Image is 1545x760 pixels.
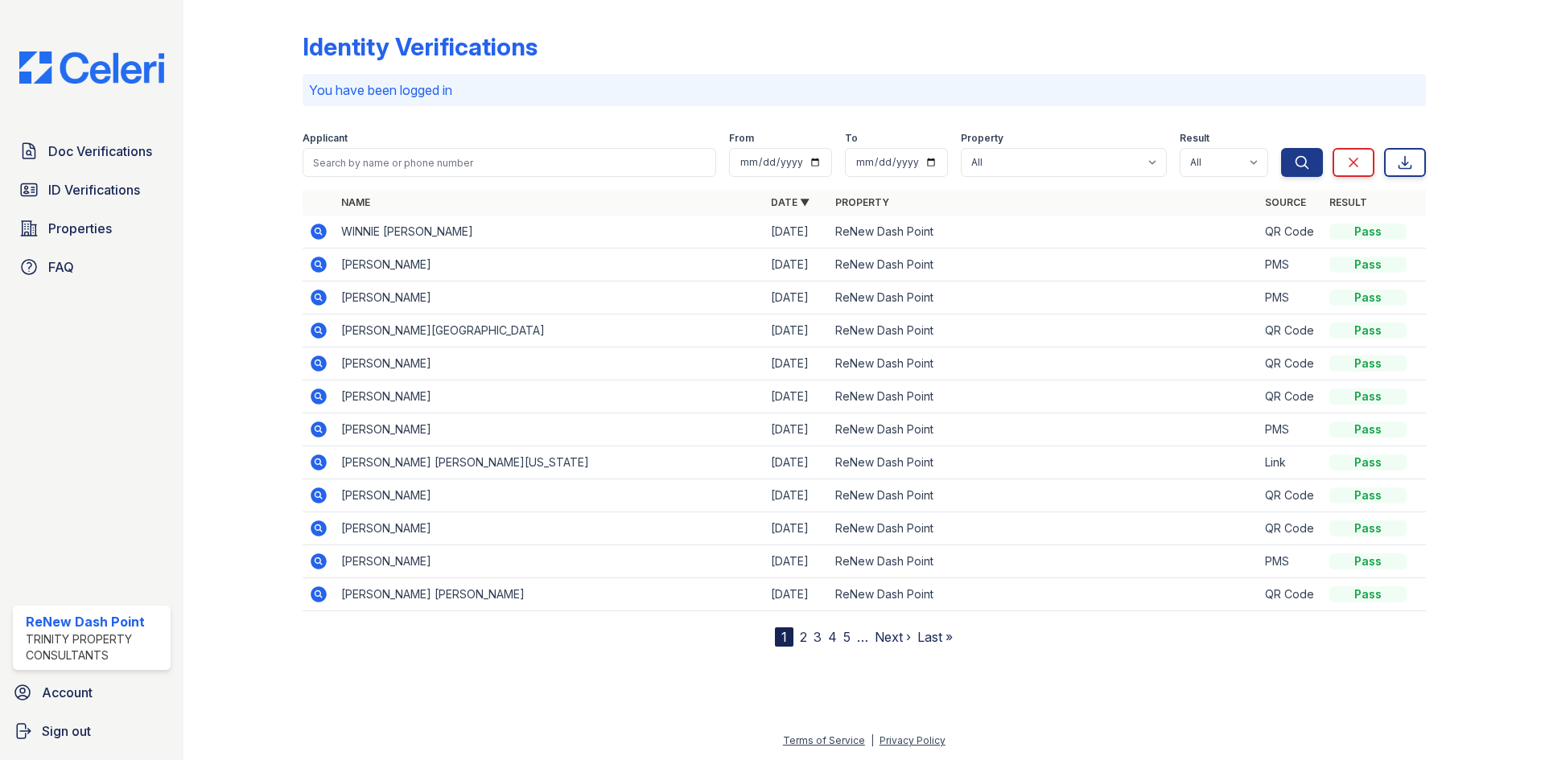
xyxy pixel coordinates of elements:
a: Last » [917,629,953,645]
label: Applicant [303,132,348,145]
div: Pass [1329,224,1407,240]
td: ReNew Dash Point [829,479,1259,512]
div: Pass [1329,355,1407,372]
div: Identity Verifications [303,32,538,61]
td: PMS [1259,249,1323,281]
td: QR Code [1259,347,1323,380]
td: [DATE] [764,545,829,578]
div: Pass [1329,388,1407,405]
td: [PERSON_NAME] [335,545,764,578]
td: [DATE] [764,512,829,545]
div: ReNew Dash Point [26,612,164,631]
a: FAQ [13,251,171,283]
a: Name [341,196,370,208]
td: ReNew Dash Point [829,249,1259,281]
td: [PERSON_NAME] [335,413,764,446]
div: 1 [775,627,793,647]
div: Pass [1329,322,1407,339]
td: [PERSON_NAME] [335,380,764,413]
td: ReNew Dash Point [829,216,1259,249]
a: Property [835,196,889,208]
a: Sign out [6,715,177,747]
span: Doc Verifications [48,142,152,161]
a: Doc Verifications [13,135,171,167]
a: Result [1329,196,1367,208]
label: Property [961,132,1003,145]
td: [DATE] [764,479,829,512]
div: Pass [1329,257,1407,273]
td: QR Code [1259,479,1323,512]
input: Search by name or phone number [303,148,716,177]
a: ID Verifications [13,174,171,206]
td: [PERSON_NAME] [335,249,764,281]
td: ReNew Dash Point [829,380,1259,413]
td: ReNew Dash Point [829,413,1259,446]
span: FAQ [48,257,74,277]
div: Pass [1329,520,1407,536]
a: 5 [843,629,851,645]
td: ReNew Dash Point [829,446,1259,479]
label: To [845,132,858,145]
a: Date ▼ [771,196,810,208]
span: Account [42,683,93,702]
td: [DATE] [764,446,829,479]
a: Privacy Policy [880,734,946,746]
td: [PERSON_NAME] [335,281,764,314]
td: [DATE] [764,216,829,249]
span: Sign out [42,721,91,741]
td: [PERSON_NAME] [PERSON_NAME] [335,578,764,611]
div: Pass [1329,586,1407,602]
label: Result [1180,132,1209,145]
td: PMS [1259,281,1323,314]
td: PMS [1259,545,1323,578]
td: ReNew Dash Point [829,512,1259,545]
a: Properties [13,212,171,244]
td: [PERSON_NAME] [PERSON_NAME][US_STATE] [335,446,764,479]
a: 2 [800,629,807,645]
td: [DATE] [764,380,829,413]
td: QR Code [1259,578,1323,611]
p: You have been logged in [309,80,1419,100]
td: ReNew Dash Point [829,314,1259,347]
span: ID Verifications [48,180,140,199]
td: WINNIE [PERSON_NAME] [335,216,764,249]
td: [DATE] [764,413,829,446]
div: Pass [1329,454,1407,470]
td: [DATE] [764,281,829,314]
td: [DATE] [764,347,829,380]
td: ReNew Dash Point [829,281,1259,314]
div: Pass [1329,553,1407,569]
td: [PERSON_NAME][GEOGRAPHIC_DATA] [335,314,764,347]
td: QR Code [1259,512,1323,545]
div: Pass [1329,290,1407,306]
td: ReNew Dash Point [829,545,1259,578]
a: Next › [875,629,911,645]
a: Terms of Service [783,734,865,746]
span: Properties [48,219,112,238]
td: QR Code [1259,314,1323,347]
td: Link [1259,446,1323,479]
div: Trinity Property Consultants [26,631,164,663]
a: 4 [828,629,837,645]
div: Pass [1329,421,1407,438]
a: Account [6,676,177,709]
td: QR Code [1259,216,1323,249]
td: ReNew Dash Point [829,347,1259,380]
td: QR Code [1259,380,1323,413]
td: [DATE] [764,249,829,281]
div: | [871,734,874,746]
div: Pass [1329,487,1407,503]
td: PMS [1259,413,1323,446]
td: [PERSON_NAME] [335,347,764,380]
td: ReNew Dash Point [829,578,1259,611]
span: … [857,627,868,647]
td: [DATE] [764,314,829,347]
td: [DATE] [764,578,829,611]
td: [PERSON_NAME] [335,479,764,512]
td: [PERSON_NAME] [335,512,764,545]
img: CE_Logo_Blue-a8612792a0a2168367f1c8372b55b34899dd931a85d93a1a3d3e32e68fde9ad4.png [6,51,177,84]
label: From [729,132,754,145]
a: Source [1265,196,1306,208]
a: 3 [814,629,822,645]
